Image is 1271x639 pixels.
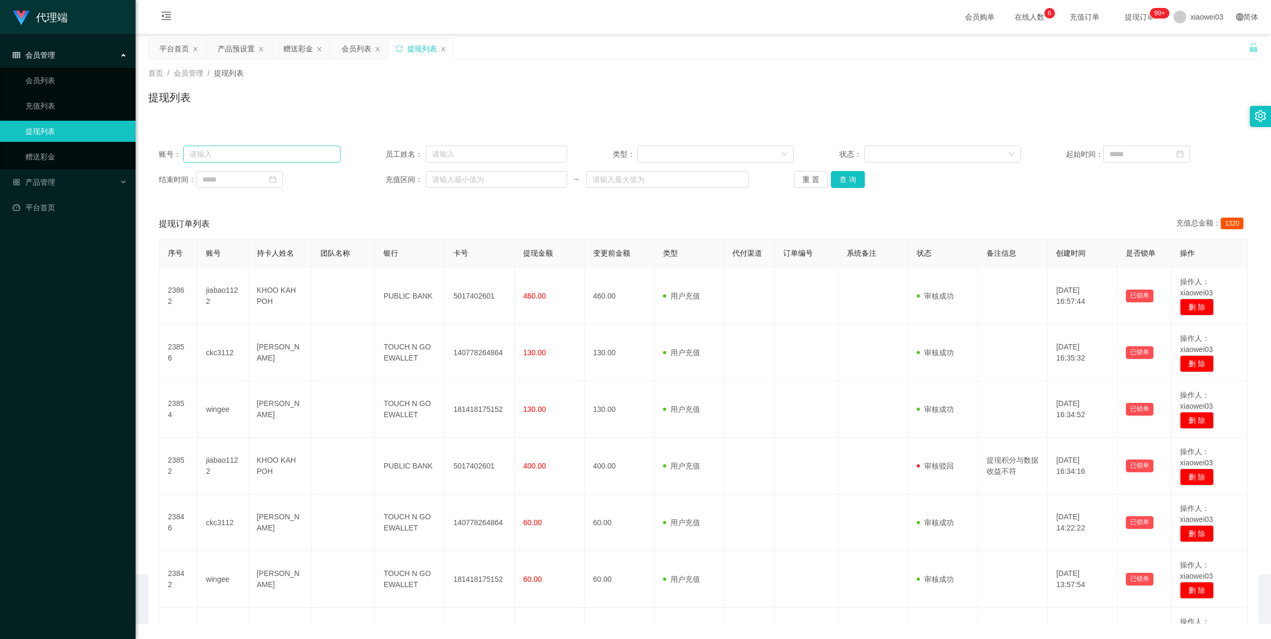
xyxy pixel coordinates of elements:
[248,438,312,494] td: KHOO KAH POH
[781,151,787,158] i: 图标: down
[1126,403,1153,416] button: 已锁单
[198,268,248,325] td: jiabao1122
[25,121,127,142] a: 提现列表
[198,494,248,551] td: ckc3112
[159,174,196,185] span: 结束时间：
[1180,617,1213,637] span: 操作人：xiaowei03
[159,494,198,551] td: 23846
[174,69,203,77] span: 会员管理
[248,381,312,438] td: [PERSON_NAME]
[523,518,542,527] span: 60.00
[585,551,655,608] td: 60.00
[25,70,127,91] a: 会员列表
[1180,277,1213,297] span: 操作人：xiaowei03
[1126,460,1153,472] button: 已锁单
[663,348,700,357] span: 用户充值
[248,325,312,381] td: [PERSON_NAME]
[1066,149,1103,160] span: 起始时间：
[663,575,700,583] span: 用户充值
[523,348,546,357] span: 130.00
[1180,504,1213,524] span: 操作人：xiaowei03
[987,249,1016,257] span: 备注信息
[1048,551,1117,608] td: [DATE] 13:57:54
[1180,299,1214,316] button: 删 除
[248,268,312,325] td: KHOO KAH POH
[847,249,876,257] span: 系统备注
[663,462,700,470] span: 用户充值
[613,149,638,160] span: 类型：
[1180,525,1214,542] button: 删 除
[567,174,586,185] span: ~
[1008,151,1015,158] i: 图标: down
[1249,43,1258,52] i: 图标: unlock
[316,46,323,52] i: 图标: close
[445,551,515,608] td: 181418175152
[269,176,276,183] i: 图标: calendar
[375,325,445,381] td: TOUCH N GO EWALLET
[1009,13,1050,21] span: 在线人数
[453,249,468,257] span: 卡号
[374,46,381,52] i: 图标: close
[523,462,546,470] span: 400.00
[283,39,313,59] div: 赠送彩金
[375,268,445,325] td: PUBLIC BANK
[445,381,515,438] td: 181418175152
[36,1,68,34] h1: 代理端
[831,171,865,188] button: 查 询
[375,494,445,551] td: TOUCH N GO EWALLET
[1180,391,1213,410] span: 操作人：xiaowei03
[159,551,198,608] td: 23842
[13,11,30,25] img: logo.9652507e.png
[585,268,655,325] td: 460.00
[1126,346,1153,359] button: 已锁单
[1126,249,1156,257] span: 是否锁单
[917,518,954,527] span: 审核成功
[208,69,210,77] span: /
[1180,249,1195,257] span: 操作
[148,69,163,77] span: 首页
[159,218,210,230] span: 提现订单列表
[198,551,248,608] td: wingee
[386,174,426,185] span: 充值区间：
[375,551,445,608] td: TOUCH N GO EWALLET
[396,45,403,52] i: 图标: sync
[1180,469,1214,485] button: 删 除
[218,39,255,59] div: 产品预设置
[1044,8,1055,19] sup: 6
[1180,334,1213,354] span: 操作人：xiaowei03
[585,438,655,494] td: 400.00
[13,51,20,59] i: 图标: table
[407,39,437,59] div: 提现列表
[586,171,749,188] input: 请输入最大值为
[1150,8,1169,19] sup: 1212
[342,39,371,59] div: 会员列表
[1048,381,1117,438] td: [DATE] 16:34:52
[585,381,655,438] td: 130.00
[445,268,515,325] td: 5017402601
[445,438,515,494] td: 5017402601
[1120,13,1160,21] span: 提现订单
[523,575,542,583] span: 60.00
[386,149,426,160] span: 员工姓名：
[257,249,294,257] span: 持卡人姓名
[192,46,199,52] i: 图标: close
[159,438,198,494] td: 23852
[1221,218,1243,229] span: 1320
[25,95,127,116] a: 充值列表
[1056,249,1086,257] span: 创建时间
[198,325,248,381] td: ckc3112
[663,518,700,527] span: 用户充值
[1126,573,1153,586] button: 已锁单
[13,178,55,186] span: 产品管理
[1048,494,1117,551] td: [DATE] 14:22:22
[917,575,954,583] span: 审核成功
[1126,290,1153,302] button: 已锁单
[1236,13,1243,21] i: 图标: global
[1180,561,1213,580] span: 操作人：xiaowei03
[523,292,546,300] span: 460.00
[1048,8,1051,19] p: 6
[663,249,678,257] span: 类型
[1180,447,1213,467] span: 操作人：xiaowei03
[13,178,20,186] i: 图标: appstore-o
[168,249,183,257] span: 序号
